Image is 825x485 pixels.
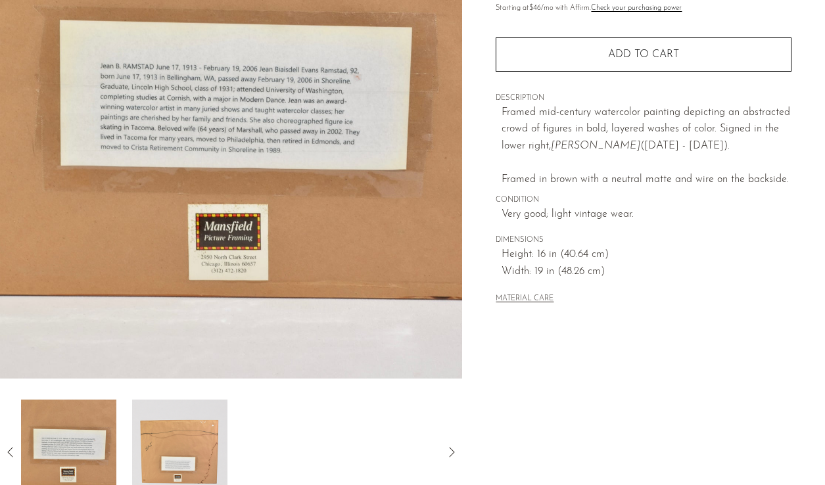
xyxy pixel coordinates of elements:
[496,93,791,104] span: DESCRIPTION
[496,294,554,304] button: MATERIAL CARE
[496,3,791,14] p: Starting at /mo with Affirm.
[502,246,791,264] span: Height: 16 in (40.64 cm)
[502,104,791,189] p: Framed mid-century watercolor painting depicting an abstracted crowd of figures in bold, layered ...
[496,37,791,72] button: Add to cart
[502,206,791,223] span: Very good; light vintage wear.
[502,264,791,281] span: Width: 19 in (48.26 cm)
[529,5,541,12] span: $46
[551,141,640,151] em: [PERSON_NAME]
[608,49,679,60] span: Add to cart
[591,5,682,12] a: Check your purchasing power - Learn more about Affirm Financing (opens in modal)
[496,235,791,246] span: DIMENSIONS
[496,195,791,206] span: CONDITION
